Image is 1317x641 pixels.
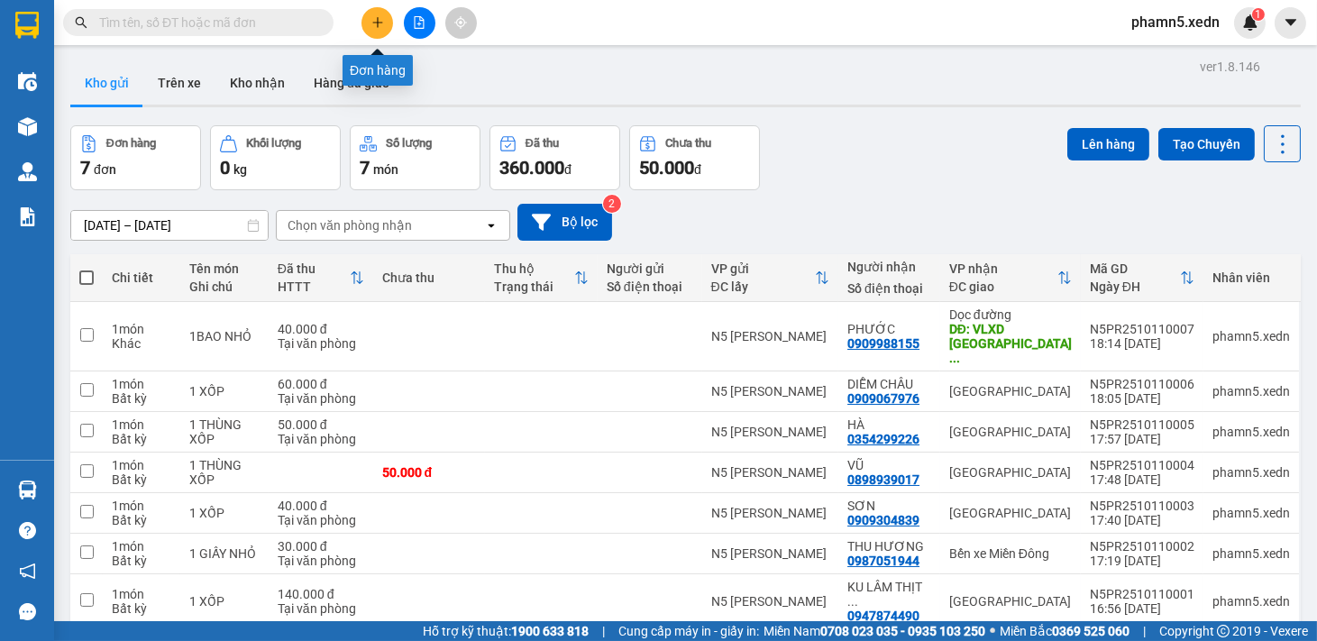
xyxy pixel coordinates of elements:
span: đơn [94,162,116,177]
div: N5PR2510110005 [1090,417,1194,432]
div: N5PR2510110004 [1090,458,1194,472]
span: ⚪️ [990,627,995,635]
div: 1 XỐP [189,594,260,609]
div: PHƯỚC [847,322,931,336]
div: 40.000 đ [278,322,364,336]
div: N5PR2510110003 [1090,499,1194,513]
div: 1 món [112,458,171,472]
div: 1 món [112,417,171,432]
div: ĐC lấy [711,279,815,294]
div: [GEOGRAPHIC_DATA] [949,506,1072,520]
button: Bộ lọc [517,204,612,241]
div: Người gửi [607,261,693,276]
li: (c) 2017 [151,86,248,108]
div: DIỄM CHÂU [847,377,931,391]
div: N5 [PERSON_NAME] [711,425,829,439]
div: Bất kỳ [112,472,171,487]
input: Tìm tên, số ĐT hoặc mã đơn [99,13,312,32]
th: Toggle SortBy [940,254,1081,302]
img: warehouse-icon [18,72,37,91]
th: Toggle SortBy [702,254,838,302]
svg: open [484,218,498,233]
div: KU LÂM THỊT DÊ [847,580,931,609]
button: Hàng đã giao [299,61,404,105]
div: 1 món [112,322,171,336]
span: Miền Nam [764,621,985,641]
div: 1 món [112,539,171,554]
strong: 1900 633 818 [511,624,589,638]
div: Mã GD [1090,261,1180,276]
div: phamn5.xedn [1212,506,1290,520]
div: 0909304839 [847,513,919,527]
span: | [602,621,605,641]
span: 50.000 [639,157,694,179]
div: [GEOGRAPHIC_DATA] [949,384,1072,398]
div: DĐ: VLXD NHẬT NAM SƠN BÌNH KHÁNH SƠN [949,322,1072,365]
b: Xe Đăng Nhân [23,116,79,201]
div: Người nhận [847,260,931,274]
span: 7 [360,157,370,179]
div: phamn5.xedn [1212,329,1290,343]
div: HÀ [847,417,931,432]
div: 1 món [112,587,171,601]
span: đ [564,162,572,177]
div: 0898939017 [847,472,919,487]
div: 16:56 [DATE] [1090,601,1194,616]
div: phamn5.xedn [1212,384,1290,398]
div: 40.000 đ [278,499,364,513]
span: Cung cấp máy in - giấy in: [618,621,759,641]
div: 1 XỐP [189,506,260,520]
div: Bến xe Miền Đông [949,546,1072,561]
div: N5 [PERSON_NAME] [711,594,829,609]
span: Miền Bắc [1000,621,1130,641]
div: Số lượng [386,137,432,150]
div: 0947874490 [847,609,919,623]
input: Select a date range. [71,211,268,240]
div: 0354299226 [847,432,919,446]
span: 1 [1255,8,1261,21]
div: 18:05 [DATE] [1090,391,1194,406]
b: Gửi khách hàng [111,26,178,111]
div: 17:48 [DATE] [1090,472,1194,487]
img: logo-vxr [15,12,39,39]
div: THU HƯƠNG [847,539,931,554]
div: Chi tiết [112,270,171,285]
span: đ [694,162,701,177]
div: Thu hộ [494,261,574,276]
div: Ngày ĐH [1090,279,1180,294]
img: logo.jpg [196,23,239,66]
img: warehouse-icon [18,162,37,181]
div: Bất kỳ [112,601,171,616]
button: Kho nhận [215,61,299,105]
div: SƠN [847,499,931,513]
div: 50.000 đ [278,417,364,432]
div: 1 XỐP [189,384,260,398]
div: phamn5.xedn [1212,425,1290,439]
div: N5PR2510110007 [1090,322,1194,336]
span: phamn5.xedn [1117,11,1234,33]
div: N5PR2510110001 [1090,587,1194,601]
button: Đã thu360.000đ [489,125,620,190]
div: 140.000 đ [278,587,364,601]
div: Tại văn phòng [278,432,364,446]
div: Chưa thu [665,137,711,150]
div: Tại văn phòng [278,391,364,406]
span: question-circle [19,522,36,539]
span: 0 [220,157,230,179]
sup: 2 [603,195,621,213]
span: kg [233,162,247,177]
div: Nhân viên [1212,270,1290,285]
div: 1 món [112,499,171,513]
button: Số lượng7món [350,125,480,190]
span: | [1143,621,1146,641]
div: Chọn văn phòng nhận [288,216,412,234]
span: 7 [80,157,90,179]
div: Số điện thoại [607,279,693,294]
div: 17:19 [DATE] [1090,554,1194,568]
span: file-add [413,16,425,29]
span: Hỗ trợ kỹ thuật: [423,621,589,641]
span: caret-down [1283,14,1299,31]
div: [GEOGRAPHIC_DATA] [949,594,1072,609]
span: 360.000 [499,157,564,179]
button: Kho gửi [70,61,143,105]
